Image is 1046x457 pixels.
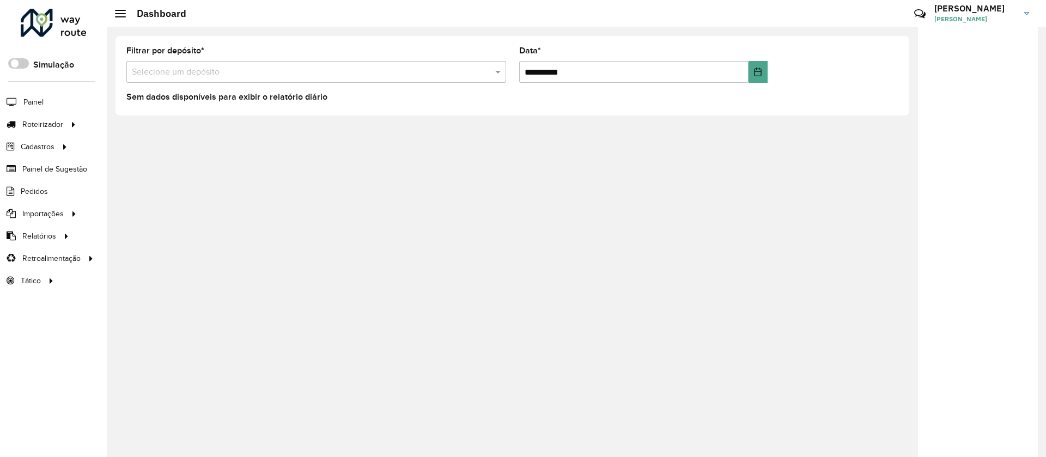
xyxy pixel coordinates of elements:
[21,186,48,197] span: Pedidos
[23,96,44,108] span: Painel
[22,230,56,242] span: Relatórios
[519,44,541,57] label: Data
[749,61,768,83] button: Choose Date
[908,2,932,26] a: Contato Rápido
[22,119,63,130] span: Roteirizador
[22,253,81,264] span: Retroalimentação
[126,8,186,20] h2: Dashboard
[934,3,1016,14] h3: [PERSON_NAME]
[934,14,1016,24] span: [PERSON_NAME]
[126,44,204,57] label: Filtrar por depósito
[22,208,64,220] span: Importações
[21,275,41,287] span: Tático
[126,90,327,103] label: Sem dados disponíveis para exibir o relatório diário
[21,141,54,153] span: Cadastros
[22,163,87,175] span: Painel de Sugestão
[33,58,74,71] label: Simulação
